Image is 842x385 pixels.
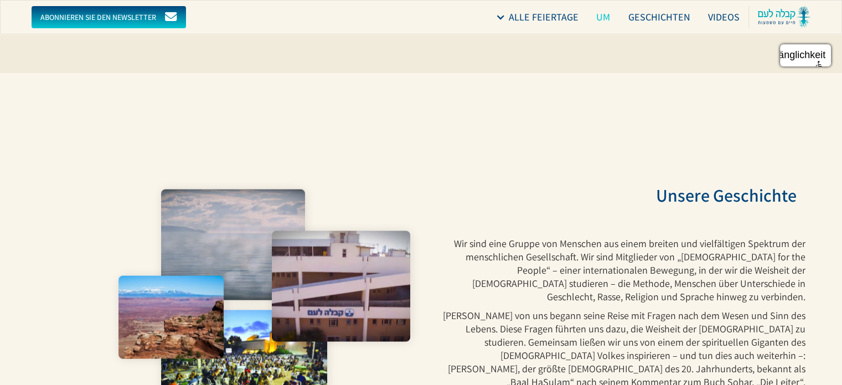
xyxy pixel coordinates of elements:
[704,6,744,28] a: Videos
[656,183,797,207] font: Unsere Geschichte
[40,12,156,22] font: Abonnieren Sie den Newsletter
[509,11,578,23] font: Alle Feiertage
[758,6,811,28] img: Kabbalah-Laam-Logo-farbig-transparent
[592,6,614,28] a: um
[628,11,690,23] font: Geschichten
[623,6,694,28] a: Geschichten
[815,61,825,71] img: Zugänglichkeit
[596,11,610,23] font: um
[454,237,805,303] font: Wir sind eine Gruppe von Menschen aus einem breiten und vielfältigen Spektrum der menschlichen Ge...
[708,11,740,23] font: Videos
[780,44,831,66] a: Zugänglichkeit
[32,6,186,28] a: Abonnieren Sie den Newsletter
[491,6,583,28] div: Alle Feiertage
[761,49,825,60] font: Zugänglichkeit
